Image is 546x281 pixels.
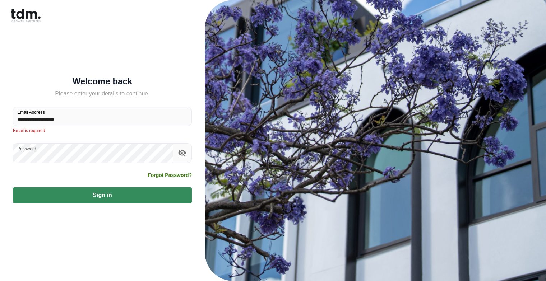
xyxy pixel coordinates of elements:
button: toggle password visibility [176,147,188,159]
h5: Welcome back [13,78,192,85]
label: Password [17,146,36,152]
button: Sign in [13,187,192,203]
p: Email is required [13,127,192,135]
h5: Please enter your details to continue. [13,89,192,98]
a: Forgot Password? [148,172,192,179]
label: Email Address [17,109,45,115]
